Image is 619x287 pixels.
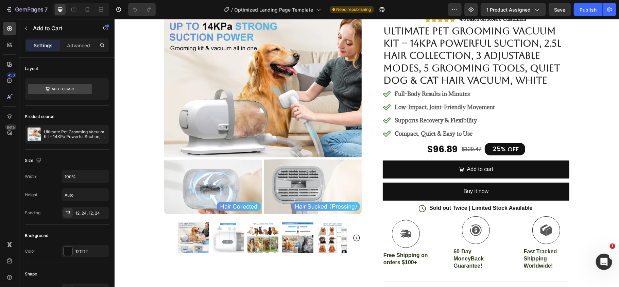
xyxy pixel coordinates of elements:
div: $129.47 [347,125,368,136]
iframe: Intercom live chat [596,254,612,270]
strong: #1 Home fitness Product of 2024 [50,262,138,268]
div: Undo/Redo [128,3,156,16]
span: / [231,6,233,13]
strong: Compact, Quiet & Easy to Use [280,111,358,118]
button: Publish [574,3,602,16]
input: Auto [62,189,109,201]
span: Save [554,7,566,13]
div: Color [25,248,35,254]
p: Advanced [67,42,90,49]
div: Beta [5,124,16,130]
div: 121212 [75,249,107,255]
p: Settings [34,42,53,49]
div: Product source [25,114,54,120]
img: 14Kpa Dog Grooming Kit & Vacuum, 2.5L Pet Hair Vacuum Suction 99% Pet Hair,3 Modes Suction Dog Gr... [203,203,234,234]
img: 14Kpa Dog Grooming Kit & Vacuum, 2.5L Pet Hair Vacuum Suction 99% Pet Hair,3 Modes Suction Dog Gr... [133,203,164,234]
span: Optimized Landing Page Template [235,6,313,13]
strong: Supports Recovery & Flexibility [280,98,362,105]
span: Need republishing [337,6,371,13]
div: Padding [25,210,40,216]
button: Add to cart [268,141,455,159]
button: 7 [3,3,51,16]
div: Height [25,192,37,198]
button: 1 product assigned [481,3,546,16]
iframe: To enrich screen reader interactions, please activate Accessibility in Grammarly extension settings [115,19,619,287]
input: Auto [62,170,109,183]
img: 14Kpa Dog Grooming Kit & Vacuum, 2.5L Pet Hair Vacuum Suction 99% Pet Hair,3 Modes Suction Dog Gr... [168,203,199,234]
div: Add to cart [353,146,379,155]
div: OFF [392,125,405,135]
button: Save [549,3,571,16]
p: Ultimate Pet Grooming Vacuum Kit – 14KPa Powerful Suction, 2.5L Hair Collection, 3 Adjustable Mod... [44,130,106,139]
div: Width [25,173,36,180]
button: Carousel Next Arrow [238,215,246,223]
p: Sold out Twice | Limited Stock Available [315,186,418,193]
h1: Ultimate Pet Grooming Vacuum Kit – 14KPa Powerful Suction, 2.5L Hair Collection, 3 Adjustable Mod... [268,5,455,68]
p: Low-Impact, Joint-Friendly Movement [280,84,380,92]
div: Size [25,156,43,165]
p: 60-Day MoneyBack Guarantee! [339,229,384,250]
div: Shape [25,271,37,277]
span: 1 [610,243,615,249]
div: 12, 24, 12, 24 [75,210,107,216]
p: Add to Cart [33,24,91,32]
div: Layout [25,66,38,72]
p: Full-Body Results in Minutes [280,71,380,79]
span: 1 product assigned [486,6,531,13]
div: 450 [6,72,16,78]
p: Fast Tracked Shipping Worldwide! [409,229,454,250]
div: Publish [580,6,597,13]
img: product feature img [28,128,41,141]
div: 25% [378,125,392,134]
button: Buy it now [268,164,455,182]
p: 7 [45,5,48,14]
div: Buy it now [349,168,374,178]
p: Free Shipping on orders $100+ [269,233,314,247]
div: $96.89 [312,124,344,137]
div: Background [25,233,48,239]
